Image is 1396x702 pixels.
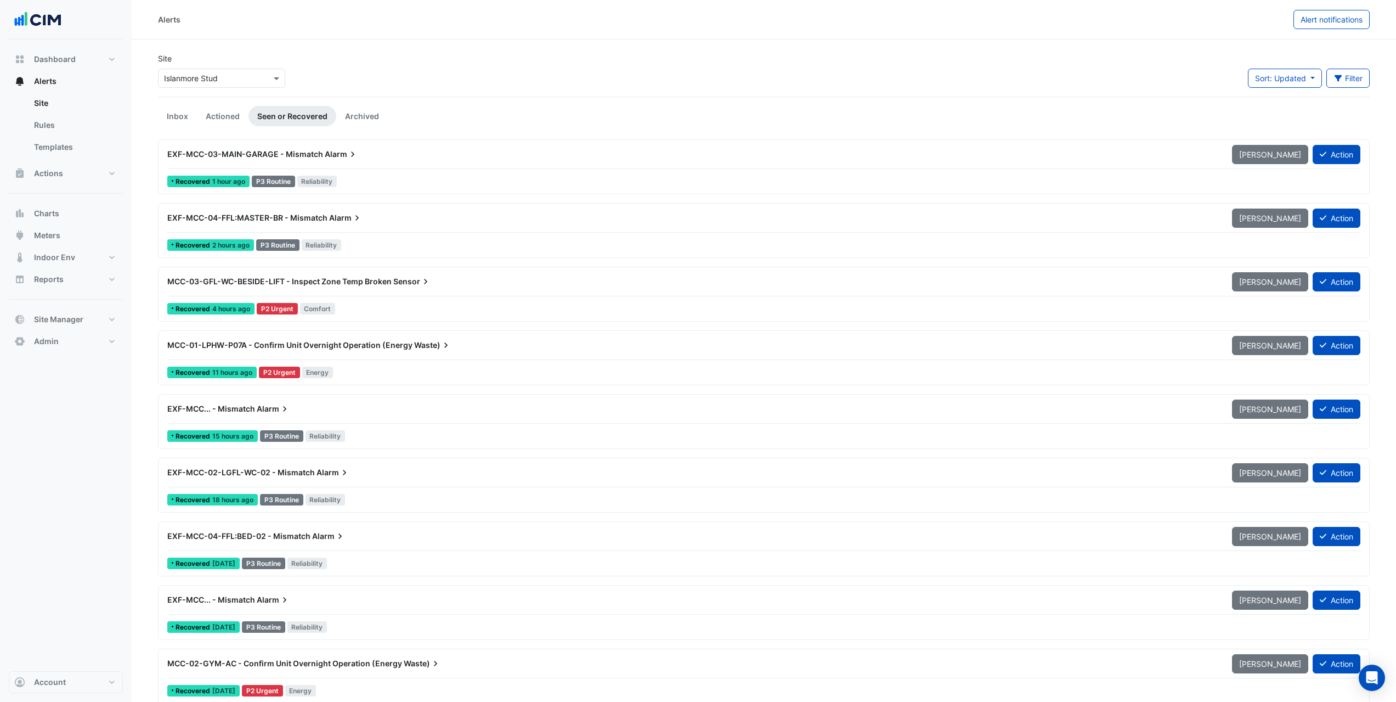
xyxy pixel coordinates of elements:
div: P2 Urgent [257,303,298,315]
app-icon: Alerts [14,76,25,87]
a: Templates [25,136,123,158]
span: Reliability [306,494,346,506]
span: [PERSON_NAME] [1239,405,1301,414]
button: Action [1313,400,1360,419]
span: Sat 23-Aug-2025 23:15 IST [212,559,235,568]
span: Reliability [287,621,327,633]
button: [PERSON_NAME] [1232,463,1308,482]
div: P3 Routine [260,494,303,506]
span: Alarm [257,403,290,414]
span: Alarm [325,149,358,160]
span: MCC-02-GYM-AC - Confirm Unit Overnight Operation (Energy [167,659,402,668]
label: Site [158,53,172,64]
span: Sat 23-Aug-2025 00:00 IST [212,687,235,695]
span: Reliability [306,430,346,442]
span: MCC-03-GFL-WC-BESIDE-LIFT - Inspect Zone Temp Broken [167,277,392,286]
span: Sat 23-Aug-2025 10:30 IST [212,623,235,631]
div: Alerts [9,92,123,162]
span: Alarm [316,467,350,478]
span: EXF-MCC-04-FFL:MASTER-BR - Mismatch [167,213,327,222]
span: Recovered [176,560,212,567]
button: Alert notifications [1293,10,1370,29]
span: Recovered [176,178,212,185]
span: Actions [34,168,63,179]
span: Dashboard [34,54,76,65]
app-icon: Admin [14,336,25,347]
div: Open Intercom Messenger [1359,665,1385,691]
span: MCC-01-LPHW-P07A - Confirm Unit Overnight Operation (Energy [167,340,412,350]
button: Alerts [9,70,123,92]
button: Dashboard [9,48,123,70]
button: Indoor Env [9,246,123,268]
button: Account [9,671,123,693]
button: [PERSON_NAME] [1232,400,1308,419]
button: Action [1313,463,1360,482]
button: Sort: Updated [1248,69,1322,88]
span: Site Manager [34,314,83,325]
span: Mon 25-Aug-2025 08:45 IST [212,241,250,249]
div: P3 Routine [242,558,285,569]
a: Site [25,92,123,114]
span: Meters [34,230,60,241]
span: EXF-MCC-04-FFL:BED-02 - Mismatch [167,531,310,541]
app-icon: Charts [14,208,25,219]
span: Alarm [312,531,346,542]
span: [PERSON_NAME] [1239,596,1301,605]
button: Filter [1326,69,1370,88]
span: EXF-MCC-02-LGFL-WC-02 - Mismatch [167,468,315,477]
span: Waste) [414,340,451,351]
span: Alert notifications [1301,15,1363,24]
button: Meters [9,224,123,246]
span: Account [34,677,66,688]
div: P3 Routine [256,239,299,251]
span: Reliability [287,558,327,569]
img: Company Logo [13,9,63,31]
span: EXF-MCC... - Mismatch [167,404,255,413]
span: Energy [285,685,316,697]
span: Sun 24-Aug-2025 20:15 IST [212,432,253,440]
span: [PERSON_NAME] [1239,659,1301,669]
span: Admin [34,336,59,347]
button: Action [1313,145,1360,164]
a: Inbox [158,106,197,126]
button: [PERSON_NAME] [1232,336,1308,355]
span: Sensor [393,276,431,287]
span: Mon 25-Aug-2025 09:45 IST [212,177,245,186]
button: Charts [9,203,123,224]
span: Sun 24-Aug-2025 16:45 IST [212,496,253,504]
span: Recovered [176,688,212,694]
span: Indoor Env [34,252,75,263]
span: Waste) [404,658,441,669]
span: Sort: Updated [1255,74,1306,83]
button: [PERSON_NAME] [1232,591,1308,610]
button: [PERSON_NAME] [1232,527,1308,546]
span: Recovered [176,497,212,503]
button: Action [1313,209,1360,228]
button: [PERSON_NAME] [1232,272,1308,291]
span: Mon 25-Aug-2025 07:15 IST [212,305,250,313]
a: Actioned [197,106,248,126]
app-icon: Indoor Env [14,252,25,263]
button: [PERSON_NAME] [1232,145,1308,164]
span: Alarm [257,594,290,605]
span: EXF-MCC... - Mismatch [167,595,255,604]
button: Site Manager [9,308,123,330]
button: Action [1313,591,1360,610]
div: P2 Urgent [242,685,283,697]
button: [PERSON_NAME] [1232,654,1308,673]
span: Comfort [300,303,336,315]
button: Reports [9,268,123,290]
span: Reliability [302,239,342,251]
a: Archived [336,106,388,126]
span: Reports [34,274,64,285]
span: [PERSON_NAME] [1239,214,1301,223]
button: Actions [9,162,123,184]
span: Alarm [329,212,363,223]
span: Recovered [176,624,212,631]
app-icon: Site Manager [14,314,25,325]
span: Reliability [297,176,337,187]
div: P3 Routine [242,621,285,633]
span: Alerts [34,76,56,87]
div: P3 Routine [260,430,303,442]
span: [PERSON_NAME] [1239,341,1301,350]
